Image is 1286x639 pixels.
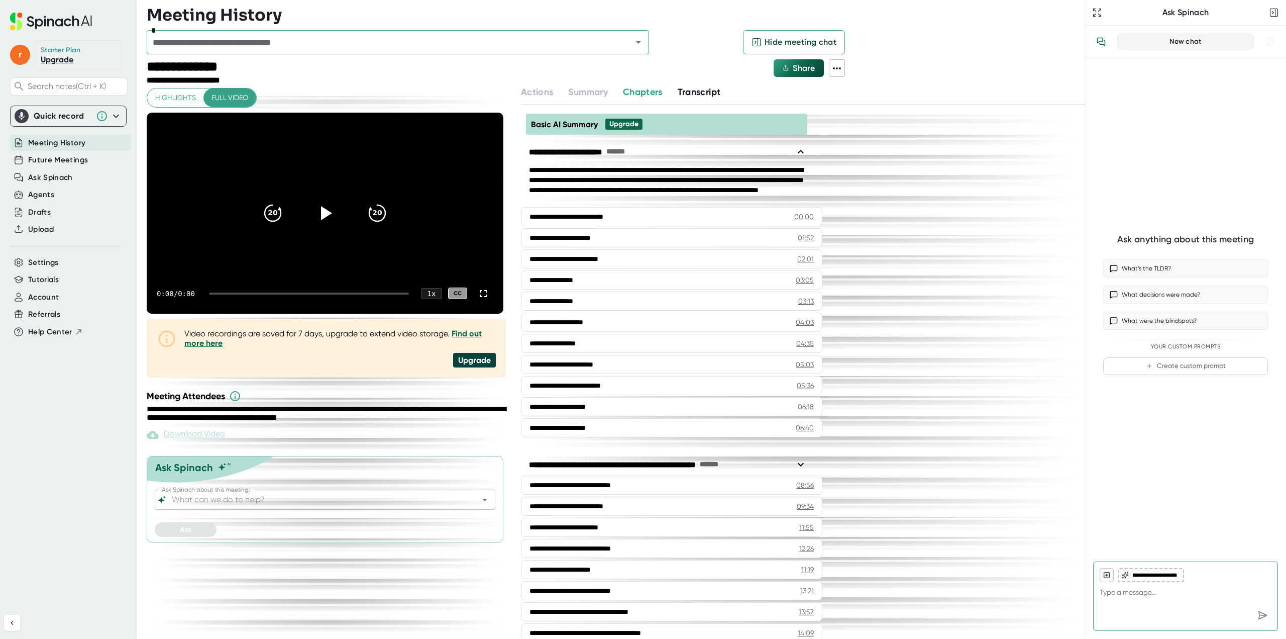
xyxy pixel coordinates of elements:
div: Ask Spinach [155,462,213,474]
button: View conversation history [1091,32,1111,52]
div: 02:01 [797,254,814,264]
input: What can we do to help? [170,493,463,507]
span: Transcript [678,86,721,98]
button: Meeting History [28,137,85,149]
div: Paid feature [147,429,225,441]
div: CC [448,288,467,299]
div: 05:36 [797,381,814,391]
a: Find out more here [184,329,482,348]
span: Chapters [623,86,663,98]
span: Hide meeting chat [765,36,836,48]
div: 01:52 [798,233,814,243]
div: Quick record [34,111,91,121]
div: 03:13 [798,296,814,306]
span: Search notes (Ctrl + K) [28,81,125,91]
button: Expand to Ask Spinach page [1090,6,1104,20]
div: Your Custom Prompts [1103,343,1268,350]
div: 13:21 [800,586,814,596]
button: Summary [568,85,607,99]
div: Ask Spinach [1104,8,1267,18]
span: Summary [568,86,607,98]
button: Full video [203,88,256,107]
div: New chat [1124,37,1247,46]
div: 00:00 [794,212,814,222]
div: 06:18 [798,402,814,412]
span: Full video [211,92,248,104]
button: Open [478,493,492,507]
button: Ask [155,522,217,537]
button: What decisions were made? [1103,286,1268,304]
a: Upgrade [41,55,73,64]
button: Help Center [28,326,83,338]
h3: Meeting History [147,6,282,25]
button: Actions [521,85,553,99]
span: Share [793,63,815,73]
div: 14:09 [798,628,814,638]
button: Close conversation sidebar [1267,6,1281,20]
span: Actions [521,86,553,98]
button: Hide meeting chat [743,30,845,54]
div: 08:56 [796,480,814,490]
button: Open [631,35,646,49]
div: 06:40 [796,423,814,433]
button: Transcript [678,85,721,99]
div: 04:35 [796,338,814,348]
div: 03:05 [796,275,814,285]
button: Highlights [147,88,204,107]
button: Ask Spinach [28,172,73,184]
button: Agents [28,189,54,201]
span: Highlights [155,92,196,104]
div: 11:19 [801,565,814,575]
button: Tutorials [28,274,59,286]
button: Account [28,292,59,303]
div: Meeting Attendees [147,390,508,402]
button: What’s the TLDR? [1103,259,1268,278]
div: Upgrade [453,353,496,368]
button: What were the blindspots? [1103,312,1268,330]
button: Share [774,59,824,77]
div: 0:00 / 0:00 [157,290,197,298]
button: Future Meetings [28,154,88,166]
button: Chapters [623,85,663,99]
span: Basic AI Summary [531,120,598,129]
button: Upload [28,224,54,235]
button: Settings [28,257,59,268]
span: r [10,45,30,65]
div: 11:55 [799,522,814,532]
div: 13:57 [799,607,814,617]
div: Starter Plan [41,46,81,55]
div: 04:03 [796,317,814,327]
span: Help Center [28,326,72,338]
div: Ask anything about this meeting [1117,234,1254,245]
div: Video recordings are saved for 7 days, upgrade to extend video storage. [184,329,496,348]
div: 1 x [421,288,442,299]
button: Drafts [28,207,51,218]
button: Referrals [28,309,60,320]
div: Upgrade [609,120,638,129]
div: 05:03 [796,359,814,370]
div: Send message [1253,606,1271,624]
button: Create custom prompt [1103,357,1268,375]
div: Quick record [15,106,122,126]
span: Ask [180,525,191,534]
div: 09:34 [797,501,814,511]
div: 12:26 [799,543,814,554]
button: Collapse sidebar [4,615,20,631]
